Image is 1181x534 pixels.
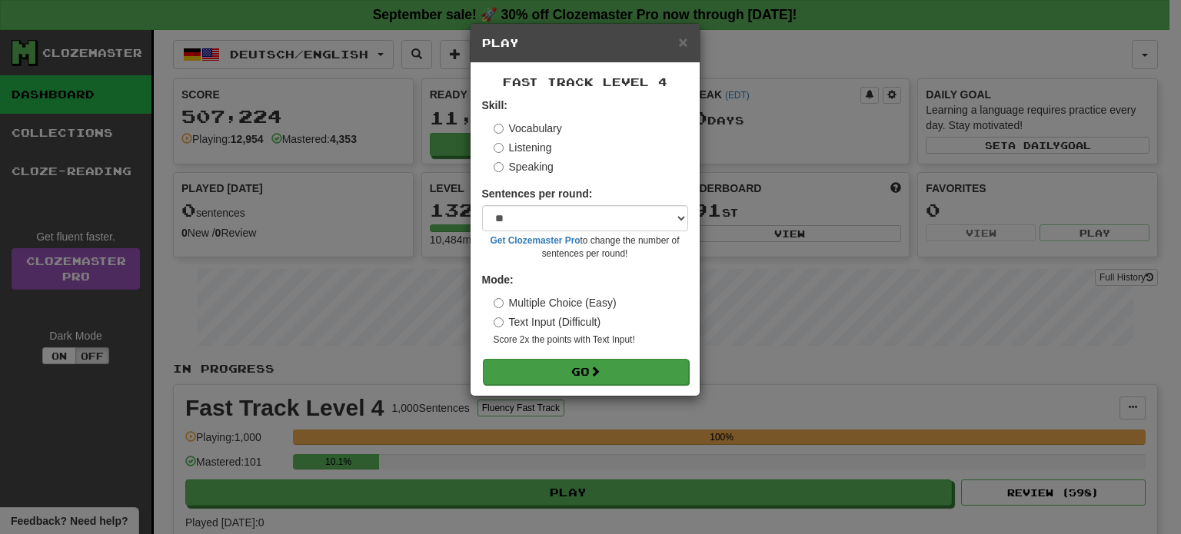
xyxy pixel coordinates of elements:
[494,162,504,172] input: Speaking
[494,121,562,136] label: Vocabulary
[503,75,667,88] span: Fast Track Level 4
[494,143,504,153] input: Listening
[678,34,687,50] button: Close
[494,295,617,310] label: Multiple Choice (Easy)
[482,234,688,260] small: to change the number of sentences per round!
[494,298,504,308] input: Multiple Choice (Easy)
[494,124,504,134] input: Vocabulary
[494,333,688,347] small: Score 2x the points with Text Input !
[483,359,689,385] button: Go
[491,235,581,246] a: Get Clozemaster Pro
[494,317,504,327] input: Text Input (Difficult)
[678,33,687,51] span: ×
[482,186,593,201] label: Sentences per round:
[494,159,554,174] label: Speaking
[494,314,601,330] label: Text Input (Difficult)
[494,140,552,155] label: Listening
[482,35,688,51] h5: Play
[482,99,507,111] strong: Skill:
[482,274,514,286] strong: Mode:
